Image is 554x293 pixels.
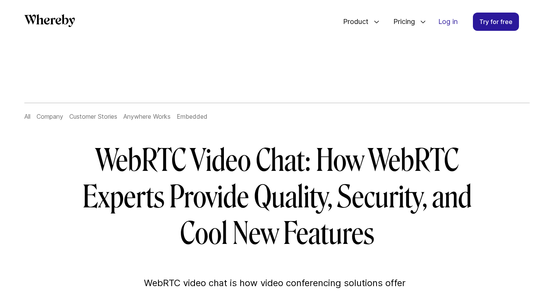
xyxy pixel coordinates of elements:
[58,142,497,252] h1: WebRTC Video Chat: How WebRTC Experts Provide Quality, Security, and Cool New Features
[24,14,75,30] a: Whereby
[24,14,75,27] svg: Whereby
[386,9,417,34] span: Pricing
[335,9,370,34] span: Product
[473,13,519,31] a: Try for free
[123,113,171,120] a: Anywhere Works
[37,113,63,120] a: Company
[177,113,208,120] a: Embedded
[24,113,30,120] a: All
[69,113,117,120] a: Customer Stories
[432,13,464,30] a: Log in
